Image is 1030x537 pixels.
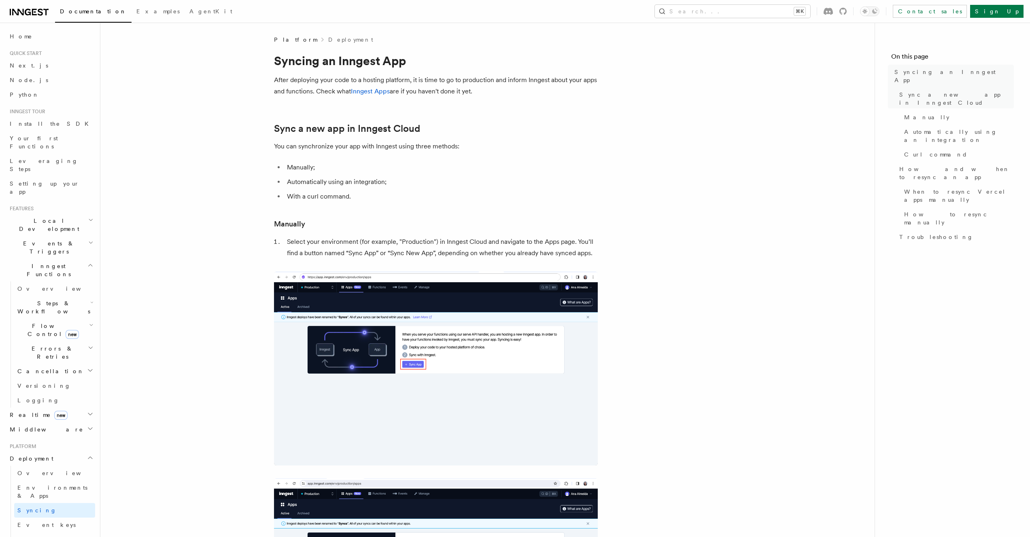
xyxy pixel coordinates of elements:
a: Deployment [328,36,373,44]
span: Automatically using an integration [904,128,1014,144]
span: Inngest Functions [6,262,87,278]
span: Troubleshooting [899,233,973,241]
button: Realtimenew [6,408,95,422]
span: Environments & Apps [17,484,87,499]
a: Syncing an Inngest App [891,65,1014,87]
span: Sync a new app in Inngest Cloud [899,91,1014,107]
button: Events & Triggers [6,236,95,259]
span: Overview [17,285,101,292]
a: AgentKit [185,2,237,22]
p: You can synchronize your app with Inngest using three methods: [274,141,598,152]
span: Platform [274,36,317,44]
a: Next.js [6,58,95,73]
span: new [66,330,79,339]
a: Syncing [14,503,95,518]
a: Documentation [55,2,132,23]
h4: On this page [891,52,1014,65]
span: Install the SDK [10,121,93,127]
li: Manually; [285,162,598,173]
button: Toggle dark mode [860,6,879,16]
span: Local Development [6,217,88,233]
span: Home [10,32,32,40]
span: Python [10,91,39,98]
h1: Syncing an Inngest App [274,53,598,68]
button: Cancellation [14,364,95,378]
span: Setting up your app [10,180,79,195]
kbd: ⌘K [794,7,805,15]
a: When to resync Vercel apps manually [901,184,1014,207]
a: Automatically using an integration [901,125,1014,147]
a: Contact sales [893,5,967,18]
a: Home [6,29,95,44]
a: Versioning [14,378,95,393]
span: Syncing [17,507,57,514]
button: Inngest Functions [6,259,95,281]
span: Quick start [6,50,42,57]
a: Leveraging Steps [6,154,95,176]
li: Select your environment (for example, "Production") in Inngest Cloud and navigate to the Apps pag... [285,236,598,259]
span: Leveraging Steps [10,158,78,172]
span: Versioning [17,383,71,389]
a: Examples [132,2,185,22]
a: Python [6,87,95,102]
a: Troubleshooting [896,230,1014,244]
a: Logging [14,393,95,408]
li: With a curl command. [285,191,598,202]
a: Sync a new app in Inngest Cloud [896,87,1014,110]
a: Overview [14,281,95,296]
a: Event keys [14,518,95,532]
span: Flow Control [14,322,89,338]
a: Your first Functions [6,131,95,154]
span: Syncing an Inngest App [894,68,1014,84]
span: new [54,411,68,420]
li: Automatically using an integration; [285,176,598,188]
a: Sign Up [970,5,1024,18]
a: Inngest Apps [351,87,390,95]
span: Steps & Workflows [14,299,90,315]
img: Inngest Cloud screen with sync App button when you have no apps synced yet [274,272,598,465]
span: Platform [6,443,36,450]
span: Curl command [904,150,968,159]
a: Manually [274,218,305,230]
p: After deploying your code to a hosting platform, it is time to go to production and inform Innges... [274,74,598,97]
span: Deployment [6,455,53,463]
span: How and when to resync an app [899,165,1014,181]
a: Overview [14,466,95,480]
span: Errors & Retries [14,345,88,361]
span: Your first Functions [10,135,58,150]
a: Sync a new app in Inngest Cloud [274,123,420,134]
a: Curl command [901,147,1014,162]
span: Realtime [6,411,68,419]
span: Inngest tour [6,108,45,115]
span: Cancellation [14,367,84,375]
div: Inngest Functions [6,281,95,408]
span: When to resync Vercel apps manually [904,188,1014,204]
span: Events & Triggers [6,239,88,256]
span: Manually [904,113,949,121]
span: Overview [17,470,101,476]
button: Errors & Retries [14,341,95,364]
button: Deployment [6,451,95,466]
span: How to resync manually [904,210,1014,226]
a: How and when to resync an app [896,162,1014,184]
span: AgentKit [189,8,232,15]
a: Install the SDK [6,116,95,131]
span: Examples [136,8,180,15]
span: Logging [17,397,59,404]
span: Node.js [10,77,48,83]
button: Search...⌘K [655,5,810,18]
span: Event keys [17,522,76,528]
button: Flow Controlnew [14,319,95,341]
span: Middleware [6,425,83,433]
button: Middleware [6,422,95,437]
span: Features [6,205,34,212]
a: Manually [901,110,1014,125]
a: Environments & Apps [14,480,95,503]
a: Node.js [6,73,95,87]
button: Steps & Workflows [14,296,95,319]
a: How to resync manually [901,207,1014,230]
button: Local Development [6,214,95,236]
span: Documentation [60,8,127,15]
a: Setting up your app [6,176,95,199]
span: Next.js [10,62,48,69]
